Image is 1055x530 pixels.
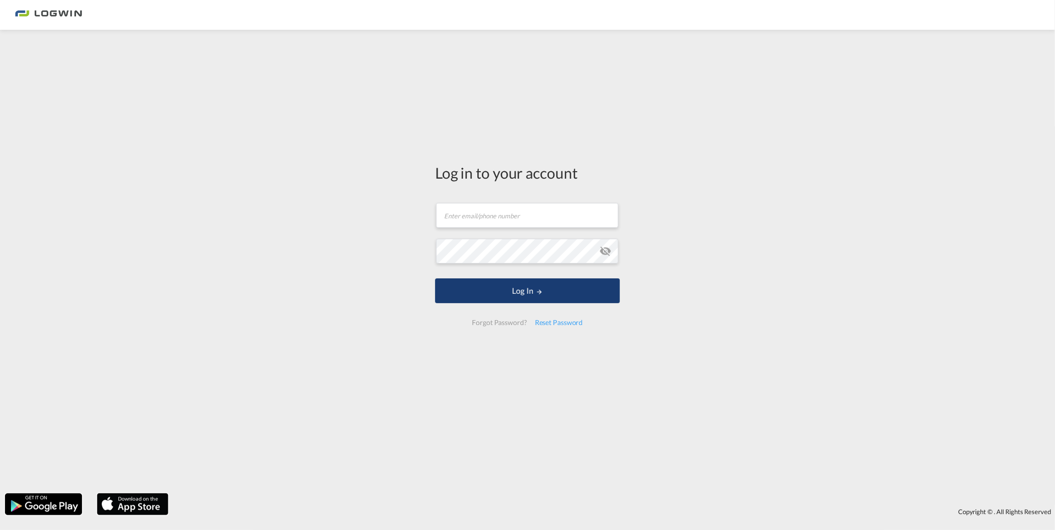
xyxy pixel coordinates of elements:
[600,245,611,257] md-icon: icon-eye-off
[468,314,530,331] div: Forgot Password?
[15,4,82,26] img: 2761ae10d95411efa20a1f5e0282d2d7.png
[173,503,1055,520] div: Copyright © . All Rights Reserved
[96,492,169,516] img: apple.png
[531,314,587,331] div: Reset Password
[4,492,83,516] img: google.png
[435,278,620,303] button: LOGIN
[435,162,620,183] div: Log in to your account
[436,203,618,228] input: Enter email/phone number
